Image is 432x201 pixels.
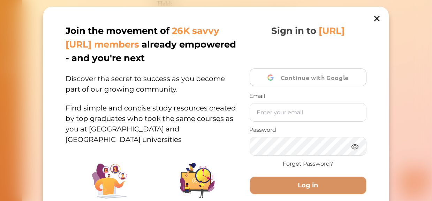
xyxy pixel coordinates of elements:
span: [URL] [319,25,345,36]
img: Illustration.25158f3c.png [92,164,127,199]
p: Sign in to [271,24,345,38]
p: Email [249,92,366,100]
a: Forget Password? [283,160,333,168]
button: Log in [249,177,366,194]
p: Discover the secret to success as you become part of our growing community. [66,65,241,94]
span: Continue with Google [281,69,352,86]
img: eye.3286bcf0.webp [351,142,359,151]
img: Group%201403.ccdcecb8.png [180,163,215,198]
span: 26K savvy [URL] members [66,25,219,50]
input: Enter your email [250,103,366,121]
p: Find simple and concise study resources created by top graduates who took the same courses as you... [66,94,241,145]
p: Password [249,126,366,134]
i: 1 [154,0,160,6]
button: Continue with Google [249,69,366,86]
p: Join the movement of already empowered - and you're next [66,24,240,65]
